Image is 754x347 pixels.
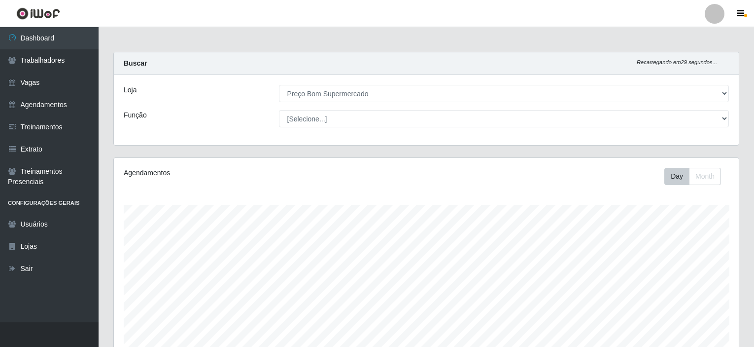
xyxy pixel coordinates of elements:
[124,59,147,67] strong: Buscar
[664,168,721,185] div: First group
[637,59,717,65] i: Recarregando em 29 segundos...
[664,168,729,185] div: Toolbar with button groups
[664,168,689,185] button: Day
[16,7,60,20] img: CoreUI Logo
[124,168,367,178] div: Agendamentos
[689,168,721,185] button: Month
[124,110,147,120] label: Função
[124,85,137,95] label: Loja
